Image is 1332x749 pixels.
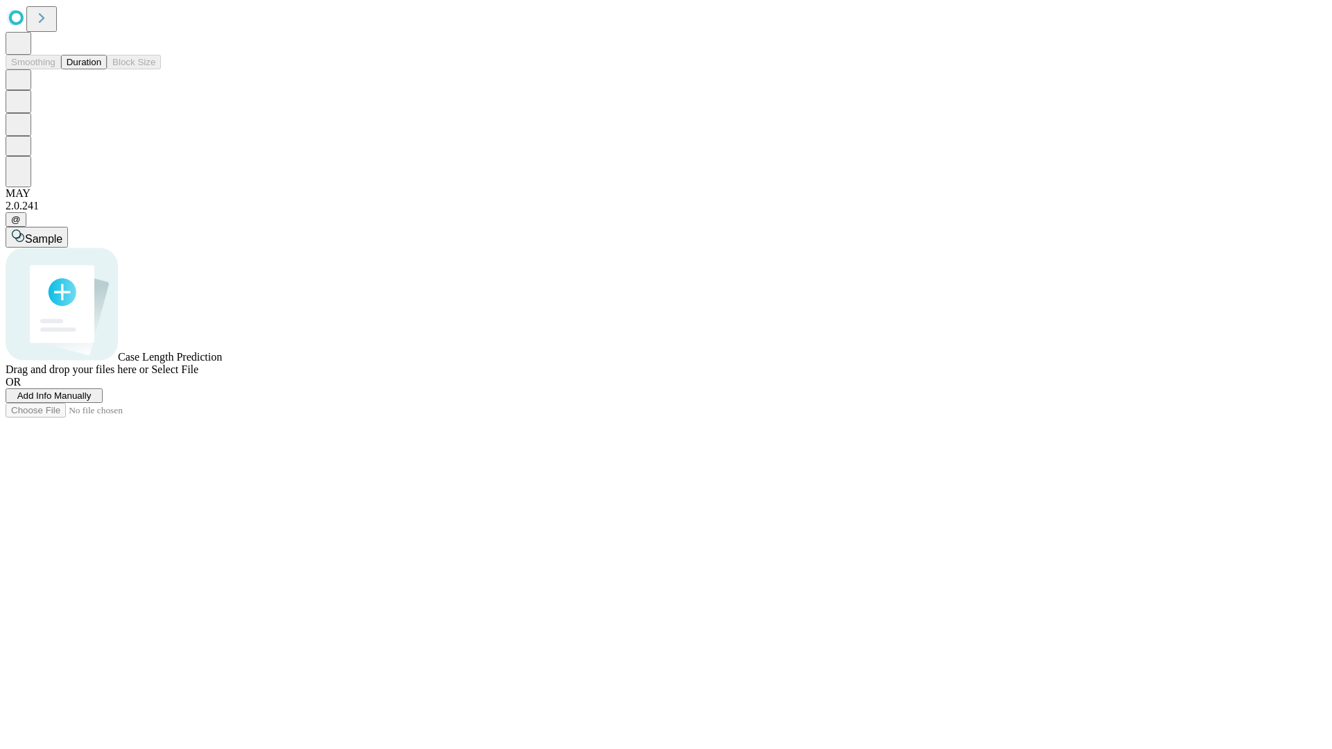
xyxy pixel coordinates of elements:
[6,376,21,388] span: OR
[118,351,222,363] span: Case Length Prediction
[25,233,62,245] span: Sample
[11,214,21,225] span: @
[6,187,1326,200] div: MAY
[6,55,61,69] button: Smoothing
[6,227,68,248] button: Sample
[6,363,148,375] span: Drag and drop your files here or
[6,212,26,227] button: @
[61,55,107,69] button: Duration
[107,55,161,69] button: Block Size
[17,390,92,401] span: Add Info Manually
[6,388,103,403] button: Add Info Manually
[6,200,1326,212] div: 2.0.241
[151,363,198,375] span: Select File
